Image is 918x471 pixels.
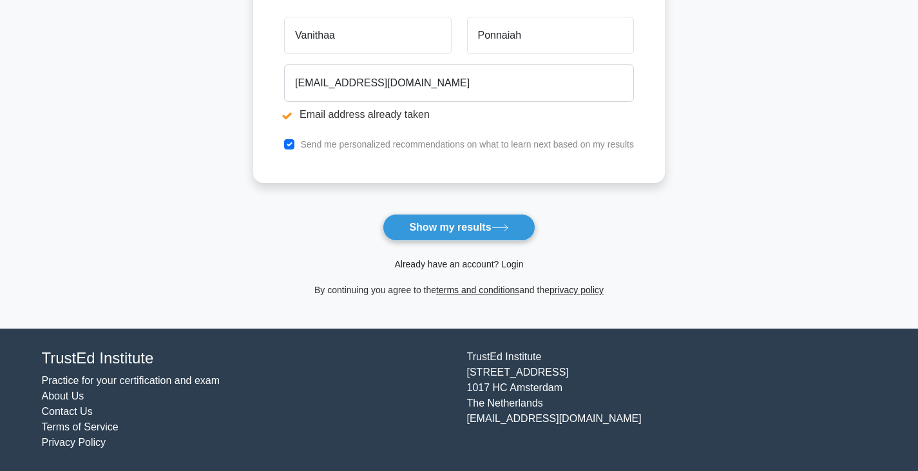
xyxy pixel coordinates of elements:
[42,349,452,368] h4: TrustEd Institute
[550,285,604,295] a: privacy policy
[42,406,93,417] a: Contact Us
[284,64,634,102] input: Email
[284,107,634,122] li: Email address already taken
[394,259,523,269] a: Already have an account? Login
[383,214,535,241] button: Show my results
[42,421,119,432] a: Terms of Service
[467,17,634,54] input: Last name
[300,139,634,149] label: Send me personalized recommendations on what to learn next based on my results
[436,285,519,295] a: terms and conditions
[284,17,451,54] input: First name
[42,437,106,448] a: Privacy Policy
[459,349,885,450] div: TrustEd Institute [STREET_ADDRESS] 1017 HC Amsterdam The Netherlands [EMAIL_ADDRESS][DOMAIN_NAME]
[245,282,673,298] div: By continuing you agree to the and the
[42,390,84,401] a: About Us
[42,375,220,386] a: Practice for your certification and exam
